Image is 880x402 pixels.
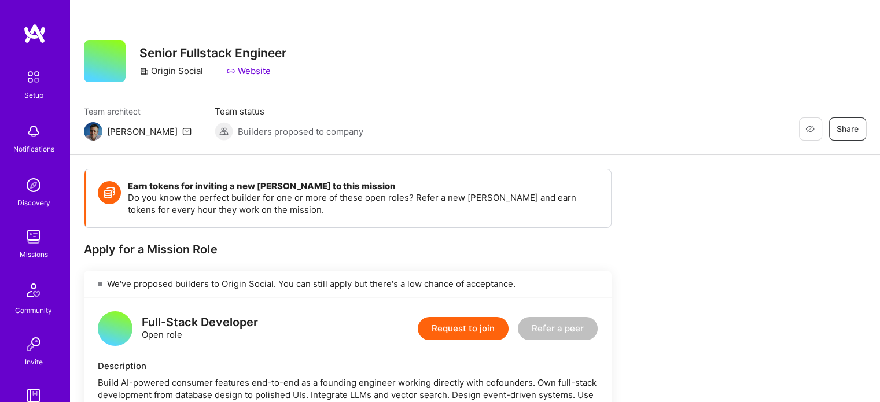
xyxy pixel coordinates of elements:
img: discovery [22,174,45,197]
div: Full-Stack Developer [142,316,258,329]
span: Team status [215,105,363,117]
img: bell [22,120,45,143]
i: icon CompanyGray [139,67,149,76]
span: Share [837,123,859,135]
div: Apply for a Mission Role [84,242,612,257]
div: Invite [25,356,43,368]
a: Website [226,65,271,77]
h3: Senior Fullstack Engineer [139,46,286,60]
img: Team Architect [84,122,102,141]
i: icon EyeClosed [805,124,815,134]
div: We've proposed builders to Origin Social. You can still apply but there's a low chance of accepta... [84,271,612,297]
img: setup [21,65,46,89]
div: Origin Social [139,65,203,77]
div: Community [15,304,52,316]
span: Builders proposed to company [238,126,363,138]
h4: Earn tokens for inviting a new [PERSON_NAME] to this mission [128,181,599,191]
div: [PERSON_NAME] [107,126,178,138]
img: Builders proposed to company [215,122,233,141]
img: Community [20,276,47,304]
i: icon Mail [182,127,192,136]
div: Discovery [17,197,50,209]
button: Share [829,117,866,141]
img: Invite [22,333,45,356]
img: Token icon [98,181,121,204]
img: logo [23,23,46,44]
div: Setup [24,89,43,101]
div: Open role [142,316,258,341]
button: Refer a peer [518,317,598,340]
p: Do you know the perfect builder for one or more of these open roles? Refer a new [PERSON_NAME] an... [128,191,599,216]
div: Missions [20,248,48,260]
div: Description [98,360,598,372]
img: teamwork [22,225,45,248]
span: Team architect [84,105,192,117]
div: Notifications [13,143,54,155]
button: Request to join [418,317,509,340]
